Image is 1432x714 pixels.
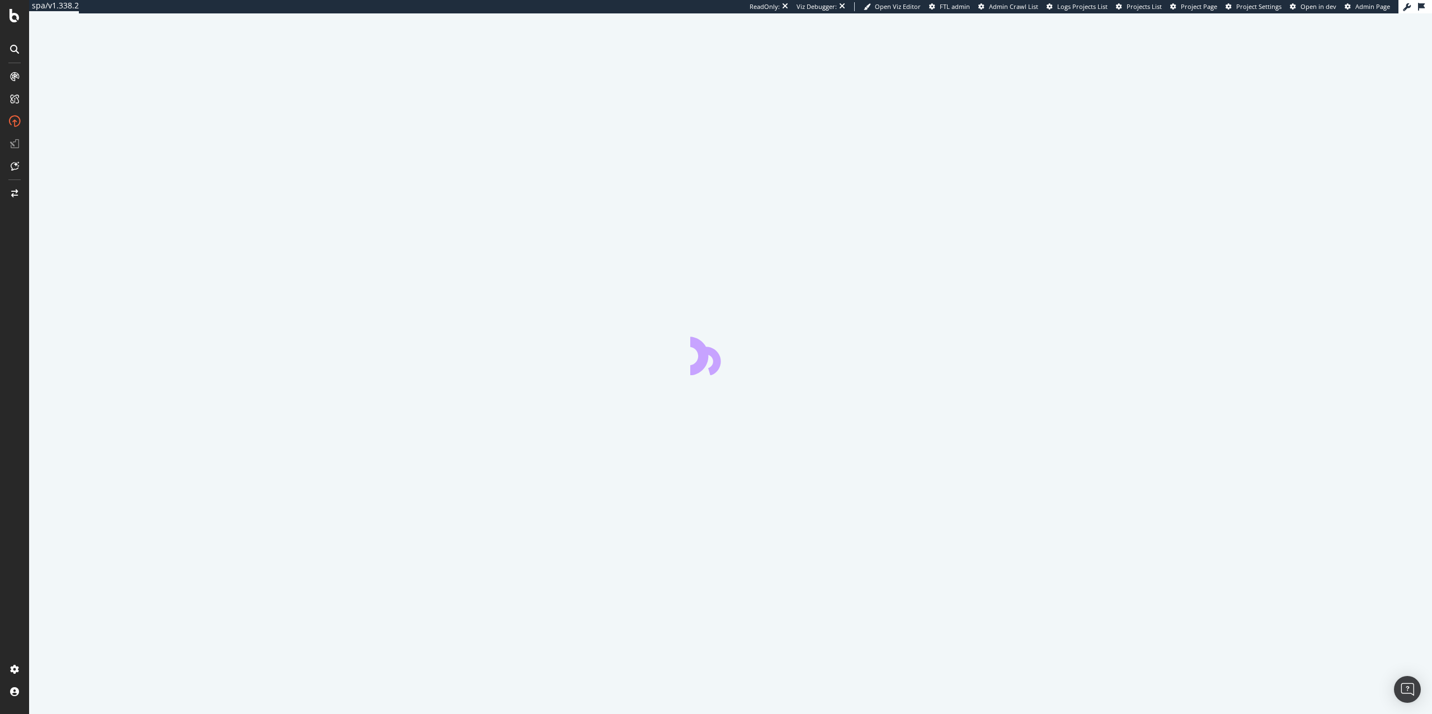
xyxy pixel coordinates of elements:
div: animation [690,335,771,375]
a: Admin Page [1345,2,1390,11]
a: Open Viz Editor [864,2,921,11]
span: Logs Projects List [1057,2,1108,11]
div: Open Intercom Messenger [1394,676,1421,703]
a: Admin Crawl List [978,2,1038,11]
span: Project Page [1181,2,1217,11]
div: ReadOnly: [750,2,780,11]
a: Project Settings [1226,2,1282,11]
span: Admin Page [1355,2,1390,11]
div: Viz Debugger: [797,2,837,11]
a: Project Page [1170,2,1217,11]
span: Open in dev [1301,2,1336,11]
span: FTL admin [940,2,970,11]
a: Open in dev [1290,2,1336,11]
span: Projects List [1127,2,1162,11]
span: Admin Crawl List [989,2,1038,11]
span: Project Settings [1236,2,1282,11]
a: Logs Projects List [1047,2,1108,11]
a: FTL admin [929,2,970,11]
span: Open Viz Editor [875,2,921,11]
a: Projects List [1116,2,1162,11]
